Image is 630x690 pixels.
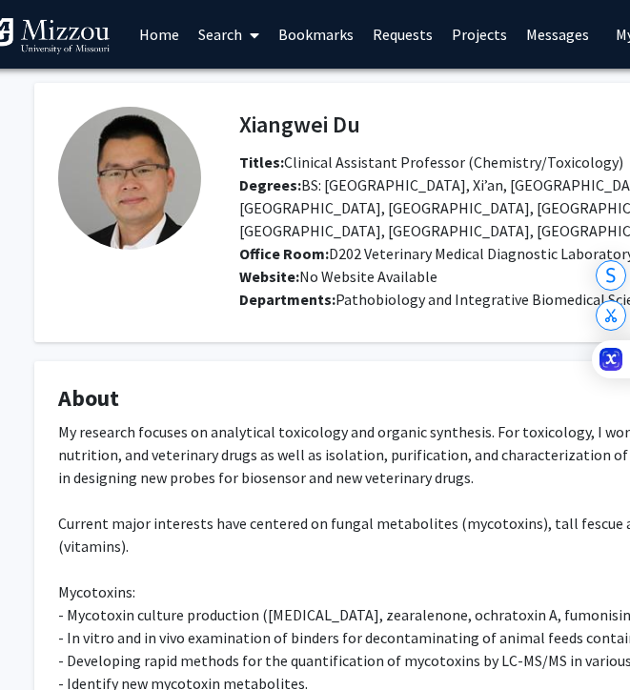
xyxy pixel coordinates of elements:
[363,1,442,68] a: Requests
[14,604,81,676] iframe: Chat
[442,1,517,68] a: Projects
[269,1,363,68] a: Bookmarks
[239,152,284,172] b: Titles:
[239,152,623,172] span: Clinical Assistant Professor (Chemistry/Toxicology)
[239,267,299,286] b: Website:
[239,107,360,142] h4: Xiangwei Du
[58,107,201,250] img: Profile Picture
[239,267,437,286] span: No Website Available
[130,1,189,68] a: Home
[517,1,599,68] a: Messages
[189,1,269,68] a: Search
[239,290,335,309] b: Departments:
[239,175,301,194] b: Degrees:
[239,244,329,263] b: Office Room:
